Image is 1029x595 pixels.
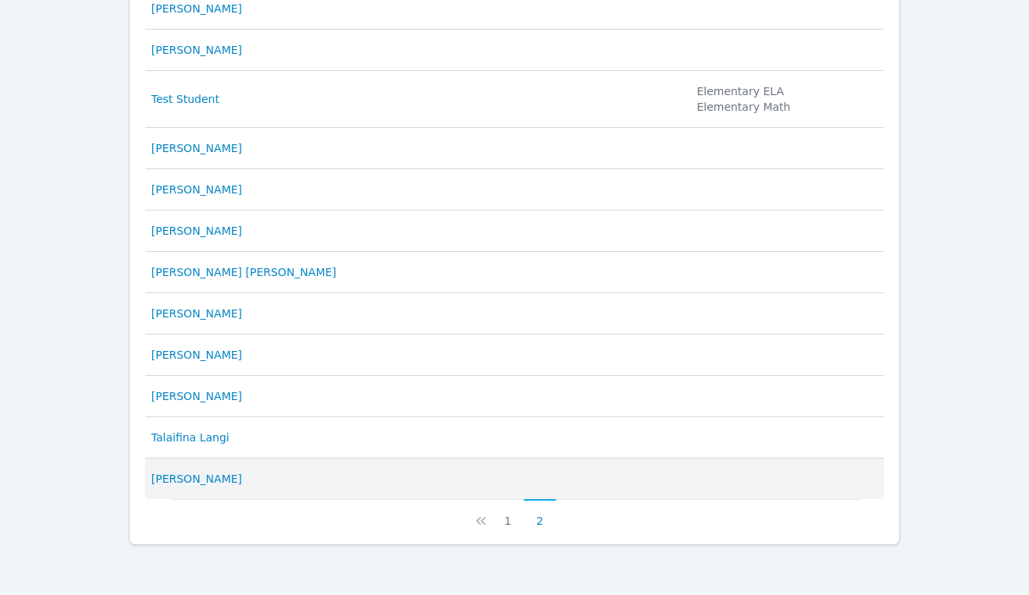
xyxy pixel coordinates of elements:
a: [PERSON_NAME] [151,471,242,487]
tr: [PERSON_NAME] [PERSON_NAME] [145,252,885,293]
tr: [PERSON_NAME] [145,335,885,376]
a: [PERSON_NAME] [151,140,242,156]
tr: [PERSON_NAME] [145,293,885,335]
a: Test Student [151,91,219,107]
tr: [PERSON_NAME] [145,30,885,71]
tr: Talaifina Langi [145,417,885,459]
tr: [PERSON_NAME] [145,211,885,252]
a: Talaifina Langi [151,430,230,445]
a: [PERSON_NAME] [PERSON_NAME] [151,264,336,280]
a: [PERSON_NAME] [151,347,242,363]
a: [PERSON_NAME] [151,182,242,197]
button: 1 [492,499,524,529]
a: [PERSON_NAME] [151,223,242,239]
button: 2 [524,499,556,529]
tr: Test Student Elementary ELAElementary Math [145,71,885,128]
a: [PERSON_NAME] [151,1,242,16]
a: [PERSON_NAME] [151,42,242,58]
a: [PERSON_NAME] [151,388,242,404]
tr: [PERSON_NAME] [145,459,885,499]
li: Elementary Math [696,99,874,115]
tr: [PERSON_NAME] [145,376,885,417]
tr: [PERSON_NAME] [145,169,885,211]
a: [PERSON_NAME] [151,306,242,321]
li: Elementary ELA [696,83,874,99]
tr: [PERSON_NAME] [145,128,885,169]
